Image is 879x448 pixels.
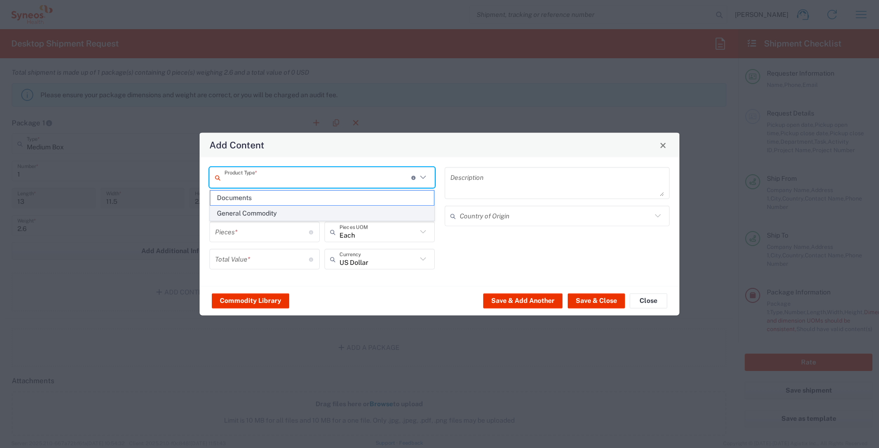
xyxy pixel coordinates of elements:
h4: Add Content [209,138,264,152]
button: Save & Add Another [483,293,563,308]
span: Documents [210,191,434,205]
button: Save & Close [568,293,625,308]
button: Close [656,139,670,152]
button: Close [630,293,667,308]
span: General Commodity [210,206,434,221]
button: Commodity Library [212,293,289,308]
